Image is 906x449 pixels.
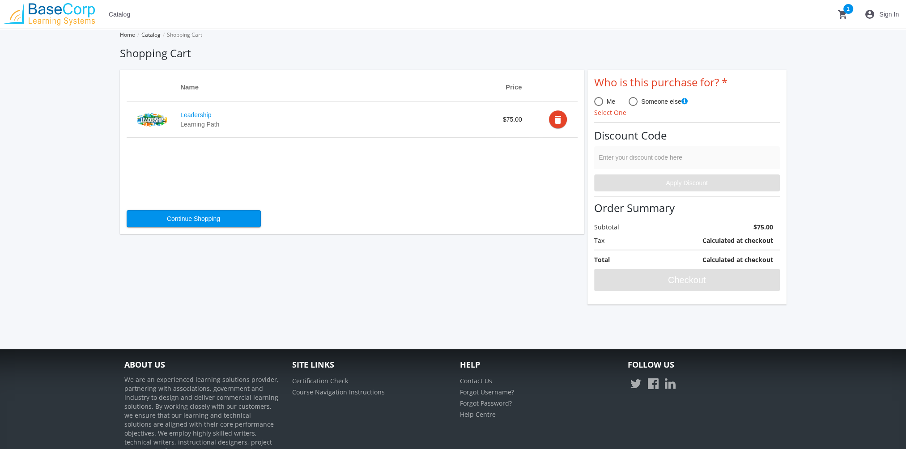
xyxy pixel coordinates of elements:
[594,269,780,291] button: Checkout
[496,76,529,102] th: Price
[628,360,782,369] h4: Follow Us
[167,211,220,227] span: Continue Shopping
[109,6,130,22] span: Catalog
[594,76,727,88] label: Who is this purchase for?
[161,29,202,41] li: Shopping Cart
[602,272,772,288] span: Checkout
[594,130,780,141] h3: Discount Code
[292,377,348,385] a: Certification Check
[141,31,161,38] a: Catalog
[838,9,848,20] mat-icon: shopping_cart
[594,174,780,191] button: Apply Discount
[638,97,688,106] span: Someone else
[753,223,773,231] strong: $75.00
[594,255,610,264] strong: Total
[137,108,167,131] img: productPicture_a.png
[553,114,563,125] mat-icon: delete
[594,202,780,214] h3: Order Summary
[460,377,492,385] a: Contact Us
[120,46,787,61] h1: Shopping Cart
[124,360,279,369] h4: About Us
[292,388,385,396] a: Course Navigation Instructions
[460,388,514,396] a: Forgot Username?
[602,175,772,191] span: Apply Discount
[594,223,672,232] label: Subtotal
[594,108,626,117] span: Select One
[594,236,656,245] label: Tax
[460,399,512,407] a: Forgot Password?
[879,6,899,22] span: Sign In
[603,97,615,106] span: Me
[180,121,489,128] div: Learning Path
[460,360,614,369] h4: Help
[120,31,135,38] a: Home
[460,410,496,419] a: Help Centre
[127,210,261,227] button: Continue Shopping
[174,76,496,102] th: Name
[292,360,447,369] h4: Site Links
[864,9,875,20] mat-icon: account_circle
[702,236,773,245] strong: Calculated at checkout
[180,111,489,119] a: Leadership
[702,255,773,264] strong: Calculated at checkout
[503,116,522,123] span: $75.00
